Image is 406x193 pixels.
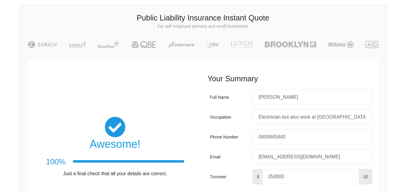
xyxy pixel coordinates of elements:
[210,149,251,164] div: Email
[363,41,381,48] img: AIG | Public Liability Insurance
[210,90,251,105] div: Full Name
[210,169,251,184] div: Turnover
[95,41,122,48] img: Steadfast | Public Liability Insurance
[210,129,251,145] div: Phone Number
[253,110,372,125] input: Your occupation
[128,41,160,48] img: QBE | Public Liability Insurance
[325,41,357,48] img: Allianz | Public Liability Insurance
[262,41,319,48] img: Brooklyn | Public Liability Insurance
[263,169,359,184] input: Your turnover
[203,41,221,48] img: CGU | Public Liability Insurance
[24,13,382,23] h3: Public Liability Insurance Instant Quote
[253,169,263,184] span: $
[25,41,59,48] img: Zurich | Public Liability Insurance
[66,41,89,48] img: Vero | Public Liability Insurance
[210,110,251,125] div: Occupation
[359,169,372,184] span: .00
[227,41,256,48] img: LLOYD's | Public Liability Insurance
[166,41,197,48] img: Protecsure | Public Liability Insurance
[253,90,372,105] input: Your first and last names
[24,23,382,30] p: For self employed persons and small businesses
[253,129,372,145] input: Your phone number, eg: +61xxxxxxxxxx / 0xxxxxxxxx
[253,149,372,164] input: Your email
[208,73,375,84] h3: Your Summary
[46,157,66,167] h3: 100%
[46,138,184,151] h2: Awesome!
[46,170,184,177] p: Just a final check that all your details are correct.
